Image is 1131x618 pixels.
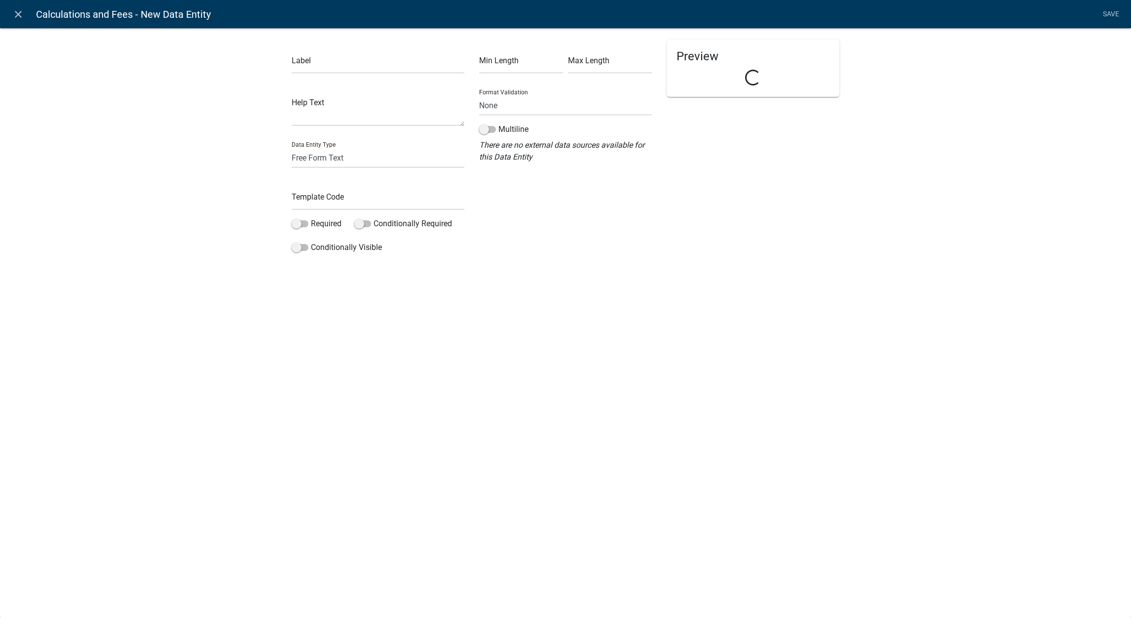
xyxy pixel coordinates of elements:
i: close [12,8,24,20]
label: Conditionally Visible [292,242,382,253]
label: Conditionally Required [354,218,452,230]
i: There are no external data sources available for this Data Entity [479,140,644,162]
label: Multiline [479,124,528,135]
span: Calculations and Fees - New Data Entity [36,4,211,24]
h5: Preview [677,49,829,64]
label: Required [292,218,341,230]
